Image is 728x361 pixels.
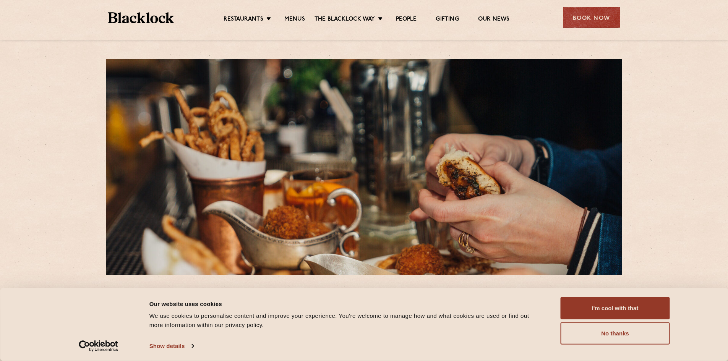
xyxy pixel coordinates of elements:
a: The Blacklock Way [315,16,375,24]
img: BL_Textured_Logo-footer-cropped.svg [108,12,174,23]
a: Usercentrics Cookiebot - opens in a new window [65,340,132,352]
div: Book Now [563,7,620,28]
button: No thanks [561,322,670,345]
a: Menus [284,16,305,24]
div: Our website uses cookies [149,299,543,308]
a: Restaurants [224,16,263,24]
a: People [396,16,417,24]
a: Our News [478,16,510,24]
div: We use cookies to personalise content and improve your experience. You're welcome to manage how a... [149,311,543,330]
a: Gifting [436,16,459,24]
button: I'm cool with that [561,297,670,319]
a: Show details [149,340,194,352]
